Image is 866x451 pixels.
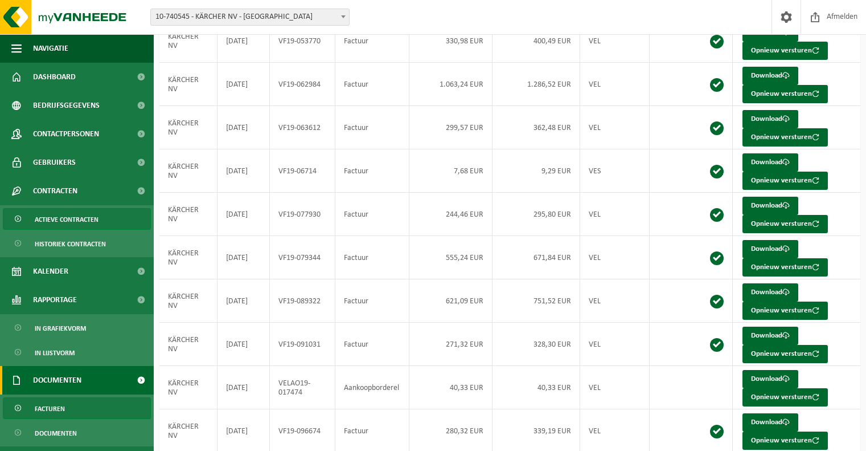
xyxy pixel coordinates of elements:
a: Historiek contracten [3,233,151,254]
button: Opnieuw versturen [742,42,828,60]
button: Opnieuw versturen [742,128,828,147]
td: VF19-06714 [270,149,335,193]
span: Documenten [33,366,81,395]
td: [DATE] [217,366,270,409]
td: 1.063,24 EUR [409,63,492,106]
td: KÄRCHER NV [159,193,217,236]
button: Opnieuw versturen [742,172,828,190]
td: [DATE] [217,19,270,63]
td: VF19-077930 [270,193,335,236]
span: Rapportage [33,286,77,314]
td: 40,33 EUR [409,366,492,409]
td: 299,57 EUR [409,106,492,149]
span: In lijstvorm [35,342,75,364]
td: VF19-079344 [270,236,335,279]
td: VEL [580,236,650,279]
a: Download [742,197,798,215]
td: 1.286,52 EUR [492,63,580,106]
button: Opnieuw versturen [742,302,828,320]
span: 10-740545 - KÄRCHER NV - WILRIJK [150,9,350,26]
td: KÄRCHER NV [159,149,217,193]
span: Bedrijfsgegevens [33,91,100,120]
td: 751,52 EUR [492,279,580,323]
a: Facturen [3,397,151,419]
td: 671,84 EUR [492,236,580,279]
td: 328,30 EUR [492,323,580,366]
span: Actieve contracten [35,209,98,230]
td: Factuur [335,193,409,236]
td: VEL [580,19,650,63]
td: [DATE] [217,323,270,366]
td: VF19-089322 [270,279,335,323]
td: [DATE] [217,63,270,106]
a: Download [742,153,798,172]
span: Contactpersonen [33,120,99,148]
td: VEL [580,323,650,366]
button: Opnieuw versturen [742,258,828,277]
td: [DATE] [217,149,270,193]
a: Download [742,327,798,345]
td: KÄRCHER NV [159,366,217,409]
a: Documenten [3,422,151,444]
span: Documenten [35,422,77,444]
td: 295,80 EUR [492,193,580,236]
td: VEL [580,193,650,236]
td: Factuur [335,236,409,279]
td: KÄRCHER NV [159,63,217,106]
td: 7,68 EUR [409,149,492,193]
a: Download [742,283,798,302]
a: In grafiekvorm [3,317,151,339]
td: 621,09 EUR [409,279,492,323]
span: Contracten [33,177,77,205]
td: VF19-063612 [270,106,335,149]
td: 400,49 EUR [492,19,580,63]
button: Opnieuw versturen [742,215,828,233]
td: VEL [580,63,650,106]
a: Download [742,370,798,388]
td: VF19-091031 [270,323,335,366]
span: Facturen [35,398,65,420]
td: KÄRCHER NV [159,279,217,323]
a: In lijstvorm [3,342,151,363]
td: Factuur [335,149,409,193]
td: 271,32 EUR [409,323,492,366]
span: Navigatie [33,34,68,63]
a: Download [742,110,798,128]
span: 10-740545 - KÄRCHER NV - WILRIJK [151,9,349,25]
button: Opnieuw versturen [742,432,828,450]
button: Opnieuw versturen [742,388,828,407]
td: VEL [580,106,650,149]
td: [DATE] [217,106,270,149]
td: Factuur [335,279,409,323]
td: Factuur [335,19,409,63]
td: KÄRCHER NV [159,323,217,366]
td: VF19-062984 [270,63,335,106]
td: 362,48 EUR [492,106,580,149]
td: VF19-053770 [270,19,335,63]
a: Actieve contracten [3,208,151,230]
td: [DATE] [217,236,270,279]
td: Factuur [335,106,409,149]
td: 244,46 EUR [409,193,492,236]
a: Download [742,413,798,432]
td: [DATE] [217,193,270,236]
td: 555,24 EUR [409,236,492,279]
span: Kalender [33,257,68,286]
a: Download [742,240,798,258]
td: [DATE] [217,279,270,323]
td: 330,98 EUR [409,19,492,63]
td: 9,29 EUR [492,149,580,193]
td: KÄRCHER NV [159,236,217,279]
span: Historiek contracten [35,233,106,255]
td: VES [580,149,650,193]
td: KÄRCHER NV [159,19,217,63]
button: Opnieuw versturen [742,345,828,363]
span: In grafiekvorm [35,318,86,339]
a: Download [742,67,798,85]
td: VEL [580,279,650,323]
button: Opnieuw versturen [742,85,828,103]
td: Factuur [335,323,409,366]
td: KÄRCHER NV [159,106,217,149]
td: VELAO19-017474 [270,366,335,409]
td: 40,33 EUR [492,366,580,409]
